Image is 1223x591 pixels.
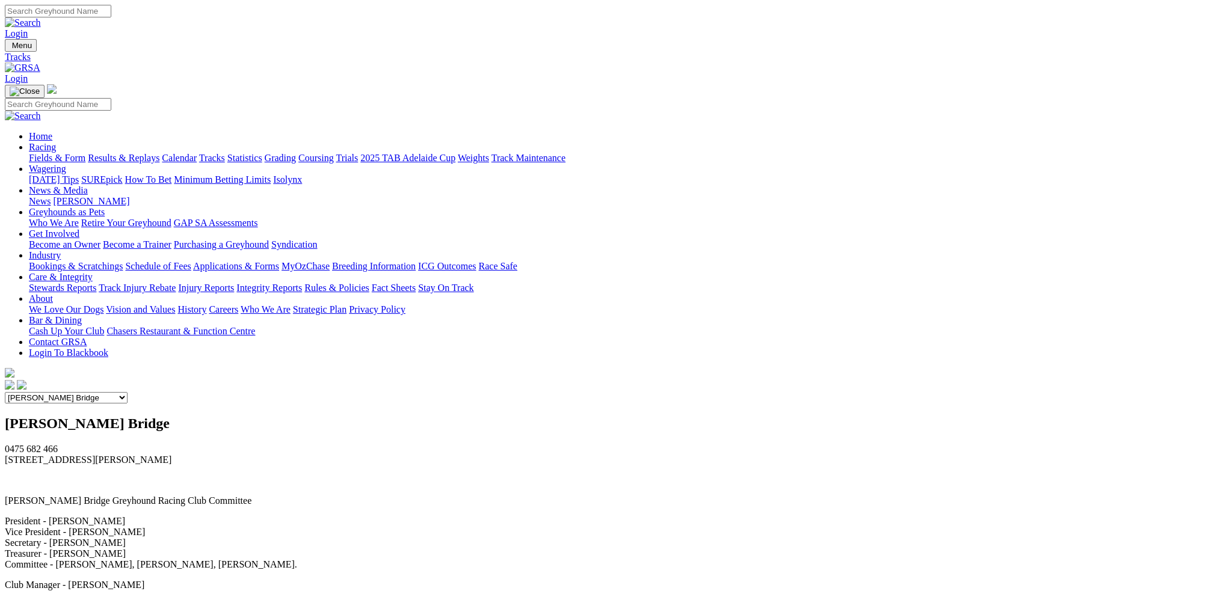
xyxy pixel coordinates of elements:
[81,174,122,185] a: SUREpick
[5,28,28,38] a: Login
[5,495,1218,506] p: [PERSON_NAME] Bridge Greyhound Racing Club Committee
[29,153,85,163] a: Fields & Form
[5,5,111,17] input: Search
[199,153,225,163] a: Tracks
[47,84,57,94] img: logo-grsa-white.png
[360,153,455,163] a: 2025 TAB Adelaide Cup
[88,153,159,163] a: Results & Replays
[29,174,1218,185] div: Wagering
[282,261,330,271] a: MyOzChase
[29,261,1218,272] div: Industry
[418,283,473,293] a: Stay On Track
[418,261,476,271] a: ICG Outcomes
[491,153,565,163] a: Track Maintenance
[29,196,1218,207] div: News & Media
[174,174,271,185] a: Minimum Betting Limits
[29,239,1218,250] div: Get Involved
[106,304,175,314] a: Vision and Values
[236,283,302,293] a: Integrity Reports
[29,326,104,336] a: Cash Up Your Club
[5,415,1218,432] h2: [PERSON_NAME] Bridge
[99,283,176,293] a: Track Injury Rebate
[174,218,258,228] a: GAP SA Assessments
[12,41,32,50] span: Menu
[227,153,262,163] a: Statistics
[29,131,52,141] a: Home
[458,153,489,163] a: Weights
[5,17,41,28] img: Search
[5,52,1218,63] a: Tracks
[29,185,88,195] a: News & Media
[29,337,87,347] a: Contact GRSA
[372,283,416,293] a: Fact Sheets
[10,87,40,96] img: Close
[81,218,171,228] a: Retire Your Greyhound
[293,304,347,314] a: Strategic Plan
[5,85,45,98] button: Toggle navigation
[336,153,358,163] a: Trials
[125,174,172,185] a: How To Bet
[29,239,100,250] a: Become an Owner
[29,348,108,358] a: Login To Blackbook
[125,261,191,271] a: Schedule of Fees
[29,164,66,174] a: Wagering
[29,218,79,228] a: Who We Are
[29,283,1218,293] div: Care & Integrity
[304,283,369,293] a: Rules & Policies
[332,261,416,271] a: Breeding Information
[478,261,517,271] a: Race Safe
[5,73,28,84] a: Login
[103,239,171,250] a: Become a Trainer
[29,207,105,217] a: Greyhounds as Pets
[29,293,53,304] a: About
[5,98,111,111] input: Search
[106,326,255,336] a: Chasers Restaurant & Function Centre
[241,304,291,314] a: Who We Are
[5,368,14,378] img: logo-grsa-white.png
[29,272,93,282] a: Care & Integrity
[5,63,40,73] img: GRSA
[162,153,197,163] a: Calendar
[5,380,14,390] img: facebook.svg
[29,196,51,206] a: News
[17,380,26,390] img: twitter.svg
[29,250,61,260] a: Industry
[29,261,123,271] a: Bookings & Scratchings
[29,304,103,314] a: We Love Our Dogs
[29,153,1218,164] div: Racing
[29,304,1218,315] div: About
[29,174,79,185] a: [DATE] Tips
[29,315,82,325] a: Bar & Dining
[29,218,1218,228] div: Greyhounds as Pets
[209,304,238,314] a: Careers
[174,239,269,250] a: Purchasing a Greyhound
[29,283,96,293] a: Stewards Reports
[53,196,129,206] a: [PERSON_NAME]
[349,304,405,314] a: Privacy Policy
[178,283,234,293] a: Injury Reports
[5,516,1218,570] p: President - [PERSON_NAME] Vice President - [PERSON_NAME] Secretary - [PERSON_NAME] Treasurer - [P...
[177,304,206,314] a: History
[265,153,296,163] a: Grading
[29,142,56,152] a: Racing
[5,444,1218,465] p: 0475 682 466 [STREET_ADDRESS][PERSON_NAME]
[5,111,41,121] img: Search
[5,580,1218,590] p: Club Manager - [PERSON_NAME]
[29,326,1218,337] div: Bar & Dining
[5,39,37,52] button: Toggle navigation
[273,174,302,185] a: Isolynx
[271,239,317,250] a: Syndication
[193,261,279,271] a: Applications & Forms
[29,228,79,239] a: Get Involved
[298,153,334,163] a: Coursing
